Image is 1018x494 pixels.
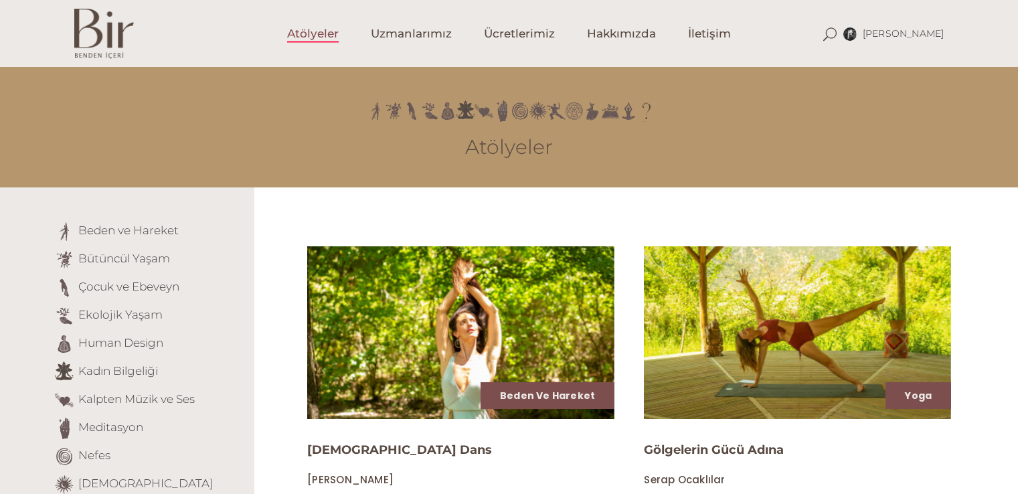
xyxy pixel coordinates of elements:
[78,420,143,434] a: Meditasyon
[78,448,110,462] a: Nefes
[644,442,784,457] a: Gölgelerin Gücü Adına
[78,392,195,406] a: Kalpten Müzik ve Ses
[863,27,944,39] span: [PERSON_NAME]
[78,308,163,321] a: Ekolojik Yaşam
[78,280,179,293] a: Çocuk ve Ebeveyn
[905,389,932,402] a: Yoga
[78,336,163,349] a: Human Design
[287,26,339,42] span: Atölyeler
[78,364,158,378] a: Kadın Bilgeliği
[587,26,656,42] span: Hakkımızda
[688,26,731,42] span: İletişim
[371,26,452,42] span: Uzmanlarımız
[500,389,595,402] a: Beden ve Hareket
[307,473,394,486] a: [PERSON_NAME]
[307,473,394,487] span: [PERSON_NAME]
[307,442,492,457] a: [DEMOGRAPHIC_DATA] Dans
[78,224,179,237] a: Beden ve Hareket
[644,473,725,486] a: Serap Ocaklılar
[644,473,725,487] span: Serap Ocaklılar
[484,26,555,42] span: Ücretlerimiz
[78,252,170,265] a: Bütüncül Yaşam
